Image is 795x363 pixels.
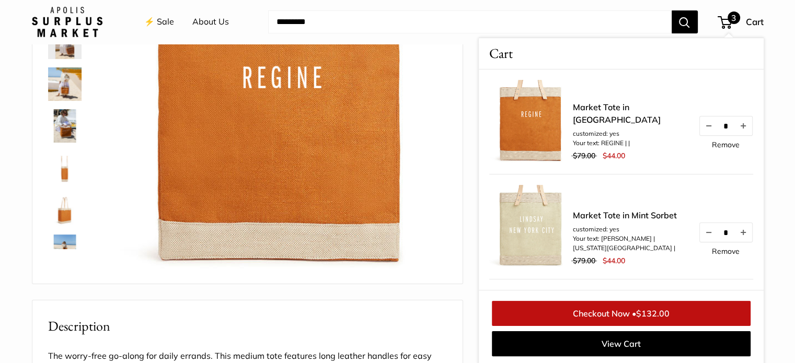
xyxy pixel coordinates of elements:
[46,232,84,270] a: Market Tote in Cognac
[672,10,698,33] button: Search
[573,101,688,126] a: Market Tote in [GEOGRAPHIC_DATA]
[573,256,595,265] span: $79.00
[48,109,82,143] img: Market Tote in Cognac
[46,149,84,186] a: Market Tote in Cognac
[492,301,751,326] a: Checkout Now •$132.00
[712,141,740,148] a: Remove
[46,107,84,145] a: Market Tote in Cognac
[192,14,229,30] a: About Us
[602,256,625,265] span: $44.00
[573,209,688,221] a: Market Tote in Mint Sorbet
[48,193,82,226] img: Market Tote in Cognac
[48,235,82,268] img: Market Tote in Cognac
[636,308,670,319] span: $132.00
[712,248,740,255] a: Remove
[602,151,625,160] span: $44.00
[573,234,688,253] li: Your text: [PERSON_NAME] | [US_STATE][GEOGRAPHIC_DATA] |
[734,116,752,135] button: Increase quantity by 1
[268,10,672,33] input: Search...
[717,228,734,237] input: Quantity
[728,11,740,24] span: 3
[48,67,82,101] img: Market Tote in Cognac
[746,16,764,27] span: Cart
[144,14,174,30] a: ⚡️ Sale
[48,316,447,336] h2: Description
[492,331,751,356] a: View Cart
[573,129,688,138] li: customized: yes
[46,191,84,228] a: Market Tote in Cognac
[573,225,688,234] li: customized: yes
[719,14,764,30] a: 3 Cart
[46,65,84,103] a: Market Tote in Cognac
[699,223,717,242] button: Decrease quantity by 1
[32,7,102,37] img: Apolis: Surplus Market
[48,151,82,184] img: Market Tote in Cognac
[573,151,595,160] span: $79.00
[717,121,734,130] input: Quantity
[489,43,513,64] span: Cart
[734,223,752,242] button: Increase quantity by 1
[699,116,717,135] button: Decrease quantity by 1
[573,138,688,148] li: Your text: REGINE | |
